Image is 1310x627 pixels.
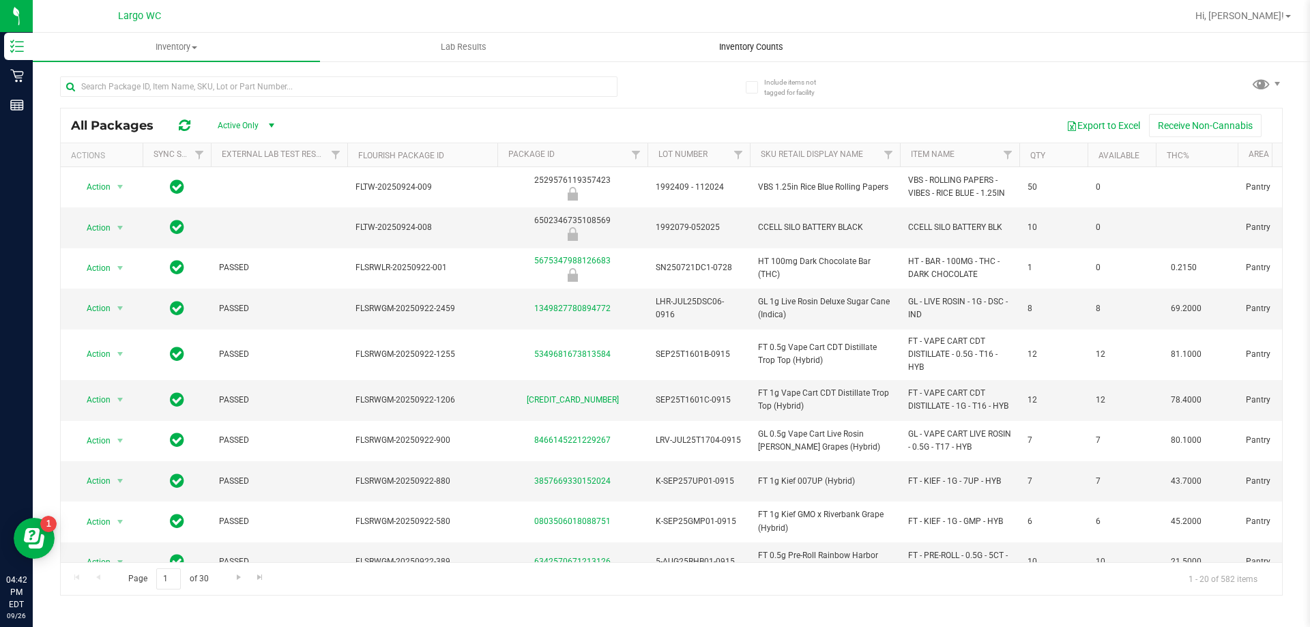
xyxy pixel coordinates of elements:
span: Action [74,431,111,450]
span: 12 [1028,394,1079,407]
span: select [112,218,129,237]
a: Inventory Counts [607,33,894,61]
span: 1 - 20 of 582 items [1178,568,1268,589]
span: CCELL SILO BATTERY BLK [908,221,1011,234]
inline-svg: Reports [10,98,24,112]
a: Available [1098,151,1139,160]
span: Action [74,218,111,237]
div: Quarantine [495,268,650,282]
div: Newly Received [495,187,650,201]
span: In Sync [170,299,184,318]
iframe: Resource center [14,518,55,559]
span: 12 [1028,348,1079,361]
input: Search Package ID, Item Name, SKU, Lot or Part Number... [60,76,617,97]
button: Export to Excel [1058,114,1149,137]
span: VBS - ROLLING PAPERS - VIBES - RICE BLUE - 1.25IN [908,174,1011,200]
span: select [112,299,129,318]
span: 0.2150 [1164,258,1204,278]
span: 69.2000 [1164,299,1208,319]
a: Area [1249,149,1269,159]
span: 10 [1096,555,1148,568]
span: PASSED [219,261,339,274]
span: In Sync [170,431,184,450]
span: GL 1g Live Rosin Deluxe Sugar Cane (Indica) [758,295,892,321]
input: 1 [156,568,181,589]
span: 7 [1028,475,1079,488]
a: 6342570671213126 [534,557,611,566]
a: Go to the last page [250,568,270,587]
span: FLSRWGM-20250922-880 [355,475,489,488]
span: 43.7000 [1164,471,1208,491]
a: Inventory [33,33,320,61]
span: Action [74,299,111,318]
button: Receive Non-Cannabis [1149,114,1262,137]
span: 78.4000 [1164,390,1208,410]
span: In Sync [170,552,184,571]
a: Lot Number [658,149,708,159]
span: 5-AUG25RHB01-0915 [656,555,742,568]
span: 12 [1096,348,1148,361]
a: Filter [997,143,1019,166]
span: Action [74,390,111,409]
span: In Sync [170,177,184,196]
a: Item Name [911,149,955,159]
span: In Sync [170,512,184,531]
span: In Sync [170,390,184,409]
span: 7 [1096,434,1148,447]
span: In Sync [170,345,184,364]
inline-svg: Retail [10,69,24,83]
span: FLSRWGM-20250922-2459 [355,302,489,315]
span: 0 [1096,261,1148,274]
a: [CREDIT_CARD_NUMBER] [527,395,619,405]
span: select [112,431,129,450]
span: 6 [1096,515,1148,528]
span: 8 [1096,302,1148,315]
a: Flourish Package ID [358,151,444,160]
span: K-SEP257UP01-0915 [656,475,742,488]
a: 5349681673813584 [534,349,611,359]
span: GL - VAPE CART LIVE ROSIN - 0.5G - T17 - HYB [908,428,1011,454]
a: Qty [1030,151,1045,160]
span: select [112,390,129,409]
a: 5675347988126683 [534,256,611,265]
span: Action [74,553,111,572]
div: 2529576119357423 [495,174,650,201]
span: Action [74,512,111,531]
span: Action [74,259,111,278]
a: External Lab Test Result [222,149,329,159]
span: PASSED [219,348,339,361]
p: 04:42 PM EDT [6,574,27,611]
span: PASSED [219,475,339,488]
span: FT - PRE-ROLL - 0.5G - 5CT - RHB - HYI [908,549,1011,575]
span: FT - KIEF - 1G - GMP - HYB [908,515,1011,528]
span: PASSED [219,434,339,447]
span: FLSRWGM-20250922-580 [355,515,489,528]
span: FLTW-20250924-009 [355,181,489,194]
a: Package ID [508,149,555,159]
span: select [112,512,129,531]
span: 10 [1028,221,1079,234]
span: 0 [1096,221,1148,234]
a: THC% [1167,151,1189,160]
span: 45.2000 [1164,512,1208,531]
span: select [112,259,129,278]
a: Filter [877,143,900,166]
span: 0 [1096,181,1148,194]
span: 6 [1028,515,1079,528]
span: Lab Results [422,41,505,53]
span: SEP25T1601B-0915 [656,348,742,361]
span: 80.1000 [1164,431,1208,450]
span: Page of 30 [117,568,220,589]
span: 81.1000 [1164,345,1208,364]
span: FT 1g Vape Cart CDT Distillate Trop Top (Hybrid) [758,387,892,413]
span: All Packages [71,118,167,133]
div: 6502346735108569 [495,214,650,241]
span: K-SEP25GMP01-0915 [656,515,742,528]
a: 8466145221229267 [534,435,611,445]
span: 12 [1096,394,1148,407]
span: FLTW-20250924-008 [355,221,489,234]
span: FT - VAPE CART CDT DISTILLATE - 0.5G - T16 - HYB [908,335,1011,375]
span: 1992079-052025 [656,221,742,234]
a: Filter [325,143,347,166]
